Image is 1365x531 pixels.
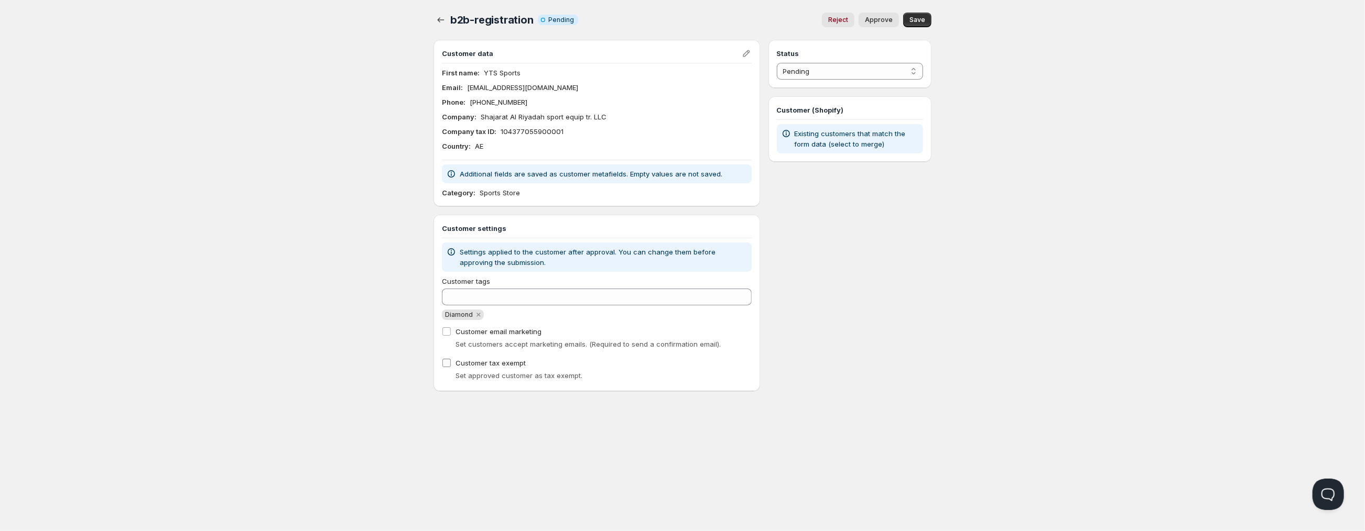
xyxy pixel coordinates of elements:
p: 104377055900001 [501,126,564,137]
button: Remove Diamond [474,310,483,319]
p: Additional fields are saved as customer metafields. Empty values are not saved. [460,169,722,179]
b: Phone : [442,98,465,106]
h3: Customer settings [442,223,752,234]
p: Shajarat Al Riyadah sport equip tr. LLC [481,112,606,122]
p: Existing customers that match the form data (select to merge) [795,128,919,149]
span: Diamond [445,311,473,318]
span: Set approved customer as tax exempt. [456,371,582,380]
button: Reject [822,13,854,27]
span: Pending [548,16,574,24]
p: [PHONE_NUMBER] [470,97,527,107]
span: Reject [828,16,848,24]
b: Email : [442,83,463,92]
button: Edit [739,46,754,61]
span: b2b-registration [450,14,534,26]
span: Customer tags [442,277,490,285]
span: Set customers accept marketing emails. (Required to send a confirmation email). [456,340,721,348]
b: Country : [442,142,471,150]
h3: Status [777,48,923,59]
span: Customer email marketing [456,327,541,336]
span: Save [909,16,925,24]
p: AE [475,141,483,151]
h3: Customer data [442,48,741,59]
b: Company tax ID : [442,127,496,136]
p: YTS Sports [484,68,521,78]
iframe: Help Scout Beacon - Open [1313,479,1344,510]
p: Sports Store [480,187,520,198]
button: Save [903,13,931,27]
h3: Customer (Shopify) [777,105,923,115]
button: Approve [859,13,899,27]
b: Category : [442,189,475,197]
span: Customer tax exempt [456,359,526,367]
span: Approve [865,16,893,24]
b: First name : [442,69,480,77]
p: Settings applied to the customer after approval. You can change them before approving the submiss... [460,247,747,268]
b: Company : [442,113,476,121]
p: [EMAIL_ADDRESS][DOMAIN_NAME] [467,82,578,93]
